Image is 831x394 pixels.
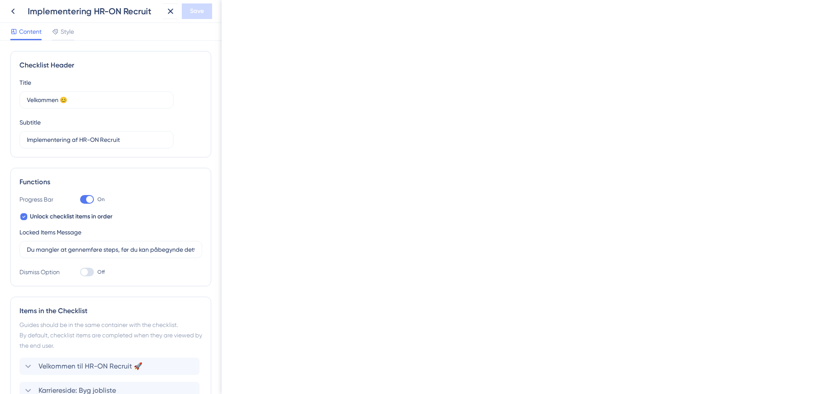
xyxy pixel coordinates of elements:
span: Save [190,6,204,16]
div: Dismiss Option [19,267,63,277]
input: Type the value [27,245,195,254]
div: Progress Bar [19,194,63,205]
span: Style [61,26,74,37]
span: Off [97,269,105,275]
div: Checklist Header [19,60,202,70]
div: Implementering HR-ON Recruit [28,5,159,17]
div: Subtitle [19,117,41,128]
span: On [97,196,105,203]
div: Items in the Checklist [19,306,202,316]
button: Save [182,3,212,19]
span: Content [19,26,42,37]
div: Functions [19,177,202,187]
input: Header 2 [27,135,166,144]
div: Locked Items Message [19,227,81,237]
span: Velkommen til HR-ON Recruit 🚀 [39,361,142,372]
div: Guides should be in the same container with the checklist. By default, checklist items are comple... [19,320,202,351]
span: Unlock checklist items in order [30,211,113,222]
input: Header 1 [27,95,166,105]
div: Title [19,77,31,88]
